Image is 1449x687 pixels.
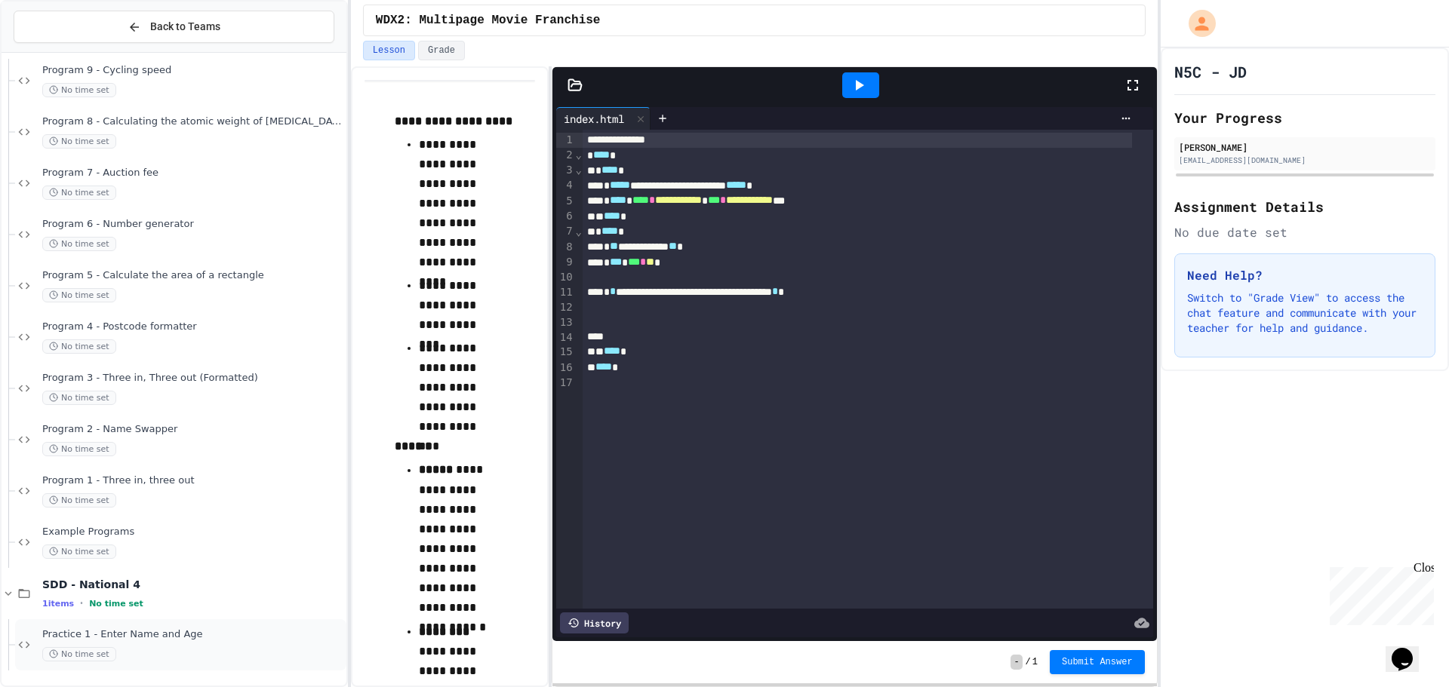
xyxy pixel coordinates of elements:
span: WDX2: Multipage Movie Franchise [376,11,601,29]
div: 11 [556,285,575,300]
div: Chat with us now!Close [6,6,104,96]
span: No time set [42,288,116,302]
div: 12 [556,300,575,315]
div: My Account [1173,6,1220,41]
button: Lesson [363,41,415,60]
span: No time set [42,391,116,405]
button: Submit Answer [1050,650,1145,674]
div: index.html [556,107,651,130]
div: 14 [556,330,575,345]
span: Back to Teams [150,19,220,35]
div: 13 [556,315,575,330]
span: 1 items [42,599,74,609]
p: Switch to "Grade View" to access the chat feature and communicate with your teacher for help and ... [1187,290,1423,336]
span: Program 5 - Calculate the area of a rectangle [42,269,343,282]
span: Program 8 - Calculating the atomic weight of [MEDICAL_DATA] (alkanes) [42,115,343,128]
div: 3 [556,163,575,178]
span: Program 2 - Name Swapper [42,423,343,436]
span: Program 3 - Three in, Three out (Formatted) [42,372,343,385]
span: Program 4 - Postcode formatter [42,320,343,333]
span: Example Programs [42,526,343,538]
div: 7 [556,224,575,239]
div: 17 [556,376,575,391]
div: No due date set [1174,223,1435,241]
span: No time set [42,544,116,559]
span: Fold line [575,225,583,238]
span: 1 [1032,656,1038,668]
div: 4 [556,178,575,193]
div: History [560,612,629,633]
span: Program 7 - Auction fee [42,167,343,179]
span: No time set [42,493,116,508]
div: 9 [556,255,575,270]
iframe: chat widget [1324,561,1434,625]
span: Program 9 - Cycling speed [42,64,343,77]
span: Fold line [575,164,583,176]
div: [EMAIL_ADDRESS][DOMAIN_NAME] [1179,155,1431,166]
div: 8 [556,240,575,255]
button: Back to Teams [14,11,334,43]
span: Practice 1 - Enter Name and Age [42,628,343,641]
span: Fold line [575,149,583,161]
div: 15 [556,345,575,360]
div: 16 [556,360,575,376]
div: index.html [556,111,632,127]
div: 5 [556,194,575,209]
h2: Your Progress [1174,107,1435,128]
span: Submit Answer [1062,656,1133,668]
span: No time set [42,442,116,456]
span: No time set [42,134,116,149]
h2: Assignment Details [1174,196,1435,217]
button: Grade [418,41,465,60]
span: No time set [42,647,116,661]
div: 6 [556,209,575,224]
h1: N5C - JD [1174,61,1247,82]
span: No time set [42,83,116,97]
span: / [1026,656,1031,668]
div: [PERSON_NAME] [1179,140,1431,154]
div: 10 [556,270,575,285]
span: No time set [42,237,116,251]
span: • [80,597,83,609]
span: Program 1 - Three in, three out [42,474,343,487]
iframe: chat widget [1386,627,1434,672]
div: 2 [556,148,575,163]
span: Program 6 - Number generator [42,218,343,231]
span: SDD - National 4 [42,578,343,591]
span: - [1011,655,1022,670]
div: 1 [556,133,575,148]
span: No time set [89,599,143,609]
h3: Need Help? [1187,266,1423,284]
span: No time set [42,186,116,200]
span: No time set [42,339,116,354]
